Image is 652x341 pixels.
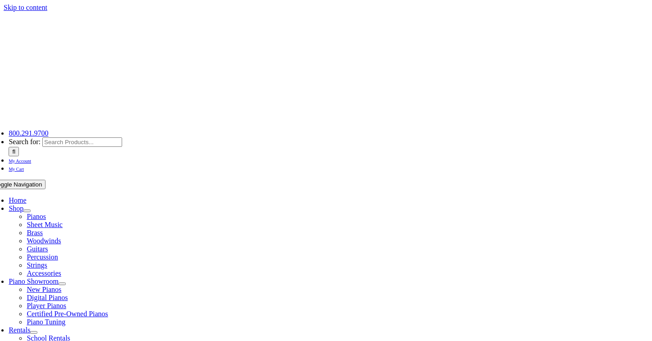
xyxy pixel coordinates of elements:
[27,310,108,318] a: Certified Pre-Owned Pianos
[9,129,48,137] a: 800.291.9700
[27,302,66,309] a: Player Pianos
[27,229,43,236] a: Brass
[30,331,37,334] button: Open submenu of Rentals
[9,147,19,156] input: Search
[9,196,26,204] a: Home
[4,4,47,11] a: Skip to content
[9,167,24,172] span: My Cart
[9,326,30,334] a: Rentals
[9,138,41,145] span: Search for:
[9,164,24,172] a: My Cart
[27,245,48,253] a: Guitars
[9,205,23,212] a: Shop
[59,282,66,285] button: Open submenu of Piano Showroom
[23,209,31,212] button: Open submenu of Shop
[27,253,58,261] a: Percussion
[9,159,31,164] span: My Account
[27,269,61,277] a: Accessories
[27,286,61,293] a: New Pianos
[27,237,61,245] a: Woodwinds
[42,137,122,147] input: Search Products...
[27,318,65,326] a: Piano Tuning
[9,156,31,164] a: My Account
[27,221,63,228] a: Sheet Music
[27,294,68,301] a: Digital Pianos
[9,277,59,285] a: Piano Showroom
[27,261,47,269] a: Strings
[27,213,46,220] a: Pianos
